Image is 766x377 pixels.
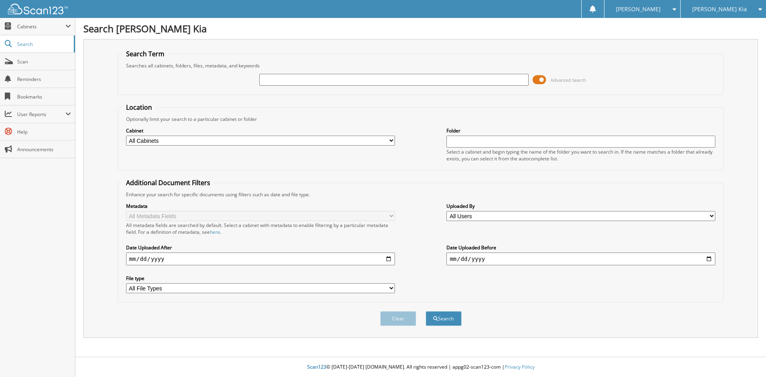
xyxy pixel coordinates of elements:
[17,41,70,47] span: Search
[126,222,395,235] div: All metadata fields are searched by default. Select a cabinet with metadata to enable filtering b...
[616,7,661,12] span: [PERSON_NAME]
[17,128,71,135] span: Help
[122,103,156,112] legend: Location
[17,23,65,30] span: Cabinets
[380,311,416,326] button: Clear
[505,363,535,370] a: Privacy Policy
[126,203,395,209] label: Metadata
[692,7,747,12] span: [PERSON_NAME] Kia
[126,244,395,251] label: Date Uploaded After
[17,76,71,83] span: Reminders
[126,253,395,265] input: start
[551,77,586,83] span: Advanced Search
[122,49,168,58] legend: Search Term
[446,148,715,162] div: Select a cabinet and begin typing the name of the folder you want to search in. If the name match...
[126,127,395,134] label: Cabinet
[426,311,462,326] button: Search
[446,253,715,265] input: end
[17,111,65,118] span: User Reports
[122,178,214,187] legend: Additional Document Filters
[17,58,71,65] span: Scan
[8,4,68,14] img: scan123-logo-white.svg
[126,275,395,282] label: File type
[17,146,71,153] span: Announcements
[17,93,71,100] span: Bookmarks
[75,357,766,377] div: © [DATE]-[DATE] [DOMAIN_NAME]. All rights reserved | appg02-scan123-com |
[122,191,720,198] div: Enhance your search for specific documents using filters such as date and file type.
[122,62,720,69] div: Searches all cabinets, folders, files, metadata, and keywords
[726,339,766,377] iframe: Chat Widget
[307,363,326,370] span: Scan123
[446,127,715,134] label: Folder
[122,116,720,122] div: Optionally limit your search to a particular cabinet or folder
[446,203,715,209] label: Uploaded By
[446,244,715,251] label: Date Uploaded Before
[83,22,758,35] h1: Search [PERSON_NAME] Kia
[210,229,220,235] a: here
